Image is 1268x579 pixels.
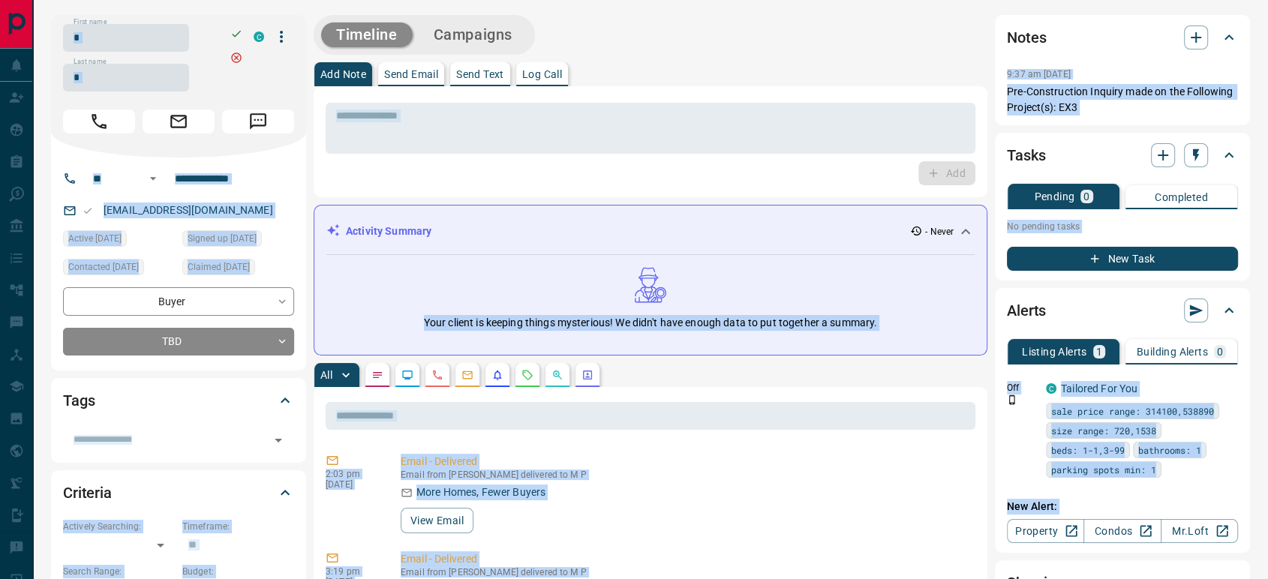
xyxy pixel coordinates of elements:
[371,369,383,381] svg: Notes
[431,369,443,381] svg: Calls
[384,69,438,79] p: Send Email
[182,230,294,251] div: Tue Jul 09 2019
[326,479,378,490] p: [DATE]
[1007,25,1046,49] h2: Notes
[1155,192,1208,202] p: Completed
[268,430,289,451] button: Open
[1007,519,1084,543] a: Property
[419,22,527,47] button: Campaigns
[320,69,366,79] p: Add Note
[581,369,593,381] svg: Agent Actions
[63,388,95,412] h2: Tags
[1061,382,1137,394] a: Tailored For You
[1007,84,1238,115] p: Pre-Construction Inquiry made on the Following Project(s): EX3
[401,454,969,469] p: Email - Delivered
[1083,519,1161,543] a: Condos
[63,328,294,355] div: TBD
[188,259,250,274] span: Claimed [DATE]
[144,169,162,187] button: Open
[68,259,139,274] span: Contacted [DATE]
[326,566,378,577] p: 3:19 pm
[1051,423,1156,438] span: size range: 720,1538
[1007,292,1238,328] div: Alerts
[522,69,562,79] p: Log Call
[1034,191,1074,202] p: Pending
[1051,462,1156,477] span: parking spots min: 1
[1007,69,1071,79] p: 9:37 am [DATE]
[346,223,431,239] p: Activity Summary
[401,469,969,480] p: Email from [PERSON_NAME] delivered to M P
[63,109,135,133] span: Call
[63,259,175,280] div: Wed Oct 21 2020
[74,17,107,27] label: First name
[456,69,504,79] p: Send Text
[320,370,332,380] p: All
[1161,519,1238,543] a: Mr.Loft
[63,230,175,251] div: Fri Apr 19 2024
[222,109,294,133] span: Message
[83,205,93,216] svg: Email Valid
[182,259,294,280] div: Tue Oct 20 2020
[521,369,533,381] svg: Requests
[401,567,969,577] p: Email from [PERSON_NAME] delivered to M P
[1022,346,1087,357] p: Listing Alerts
[1007,381,1037,394] p: Off
[1007,499,1238,514] p: New Alert:
[63,475,294,511] div: Criteria
[63,287,294,315] div: Buyer
[491,369,503,381] svg: Listing Alerts
[1096,346,1102,357] p: 1
[74,57,107,67] label: Last name
[63,481,112,505] h2: Criteria
[1007,247,1238,271] button: New Task
[182,520,294,533] p: Timeframe:
[401,369,413,381] svg: Lead Browsing Activity
[1007,19,1238,55] div: Notes
[1007,394,1017,405] svg: Push Notification Only
[401,508,473,533] button: View Email
[63,382,294,418] div: Tags
[461,369,473,381] svg: Emails
[326,469,378,479] p: 2:03 pm
[416,484,545,500] p: More Homes, Fewer Buyers
[424,315,877,331] p: Your client is keeping things mysterious! We didn't have enough data to put together a summary.
[1137,346,1208,357] p: Building Alerts
[326,217,975,245] div: Activity Summary- Never
[63,520,175,533] p: Actively Searching:
[925,225,954,238] p: - Never
[1138,442,1201,457] span: bathrooms: 1
[1217,346,1223,357] p: 0
[182,565,294,578] p: Budget:
[1007,137,1238,173] div: Tasks
[188,231,257,246] span: Signed up [DATE]
[401,551,969,567] p: Email - Delivered
[254,31,264,42] div: condos.ca
[1046,383,1056,394] div: condos.ca
[1007,215,1238,238] p: No pending tasks
[1007,143,1045,167] h2: Tasks
[1051,403,1214,418] span: sale price range: 314100,538890
[68,231,122,246] span: Active [DATE]
[1007,298,1046,322] h2: Alerts
[143,109,215,133] span: Email
[1083,191,1089,202] p: 0
[104,204,273,216] a: [EMAIL_ADDRESS][DOMAIN_NAME]
[1051,442,1125,457] span: beds: 1-1,3-99
[551,369,563,381] svg: Opportunities
[321,22,413,47] button: Timeline
[63,565,175,578] p: Search Range:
